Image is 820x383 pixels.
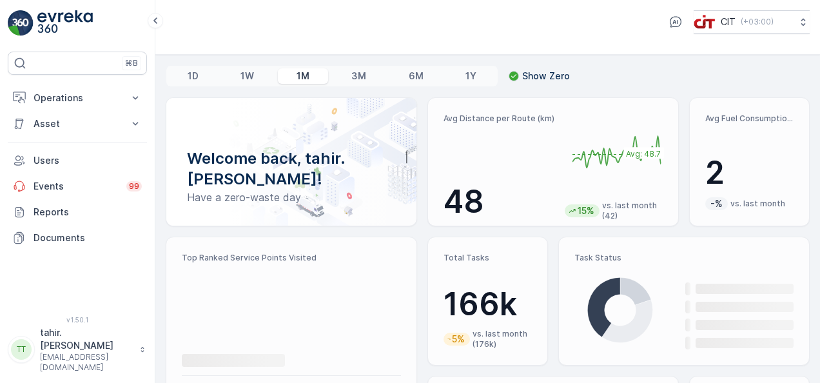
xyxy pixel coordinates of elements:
[34,117,121,130] p: Asset
[125,58,138,68] p: ⌘B
[8,326,147,373] button: TTtahir.[PERSON_NAME][EMAIL_ADDRESS][DOMAIN_NAME]
[409,70,424,83] p: 6M
[240,70,254,83] p: 1W
[37,10,93,36] img: logo_light-DOdMpM7g.png
[40,352,133,373] p: [EMAIL_ADDRESS][DOMAIN_NAME]
[8,173,147,199] a: Events99
[188,70,199,83] p: 1D
[741,17,774,27] p: ( +03:00 )
[187,190,396,205] p: Have a zero-waste day
[182,253,401,263] p: Top Ranked Service Points Visited
[705,153,794,192] p: 2
[709,197,724,210] p: -%
[522,70,570,83] p: Show Zero
[11,339,32,360] div: TT
[465,70,476,83] p: 1Y
[34,231,142,244] p: Documents
[444,253,532,263] p: Total Tasks
[8,111,147,137] button: Asset
[694,15,716,29] img: cit-logo_pOk6rL0.png
[721,15,736,28] p: CIT
[694,10,810,34] button: CIT(+03:00)
[8,10,34,36] img: logo
[705,113,794,124] p: Avg Fuel Consumption per Route (lt)
[602,201,667,221] p: vs. last month (42)
[730,199,785,209] p: vs. last month
[34,92,121,104] p: Operations
[8,148,147,173] a: Users
[576,204,596,217] p: 15%
[40,326,133,352] p: tahir.[PERSON_NAME]
[444,113,554,124] p: Avg Distance per Route (km)
[451,333,466,346] p: 5%
[351,70,366,83] p: 3M
[574,253,794,263] p: Task Status
[34,206,142,219] p: Reports
[129,181,139,191] p: 99
[34,154,142,167] p: Users
[34,180,119,193] p: Events
[297,70,309,83] p: 1M
[444,285,532,324] p: 166k
[8,225,147,251] a: Documents
[8,199,147,225] a: Reports
[187,148,396,190] p: Welcome back, tahir.[PERSON_NAME]!
[444,182,554,221] p: 48
[8,316,147,324] span: v 1.50.1
[473,329,532,349] p: vs. last month (176k)
[8,85,147,111] button: Operations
